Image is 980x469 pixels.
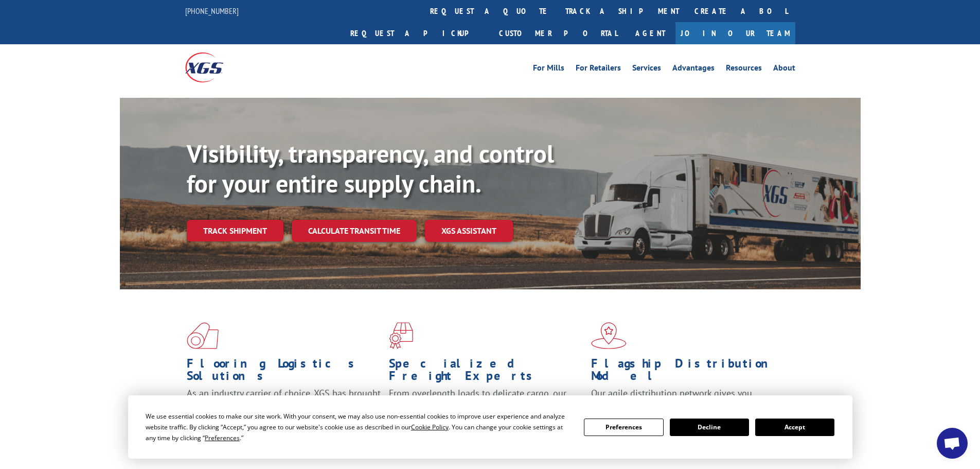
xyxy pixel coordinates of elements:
[187,357,381,387] h1: Flooring Logistics Solutions
[389,387,583,433] p: From overlength loads to delicate cargo, our experienced staff knows the best way to move your fr...
[533,64,564,75] a: For Mills
[755,419,834,436] button: Accept
[187,137,554,199] b: Visibility, transparency, and control for your entire supply chain.
[937,428,968,459] div: Open chat
[491,22,625,44] a: Customer Portal
[185,6,239,16] a: [PHONE_NUMBER]
[389,322,413,349] img: xgs-icon-focused-on-flooring-red
[411,423,449,431] span: Cookie Policy
[591,322,627,349] img: xgs-icon-flagship-distribution-model-red
[591,387,780,411] span: Our agile distribution network gives you nationwide inventory management on demand.
[632,64,661,75] a: Services
[726,64,762,75] a: Resources
[128,395,852,459] div: Cookie Consent Prompt
[625,22,675,44] a: Agent
[591,357,786,387] h1: Flagship Distribution Model
[343,22,491,44] a: Request a pickup
[425,220,513,242] a: XGS ASSISTANT
[670,419,749,436] button: Decline
[576,64,621,75] a: For Retailers
[292,220,417,242] a: Calculate transit time
[187,387,381,424] span: As an industry carrier of choice, XGS has brought innovation and dedication to flooring logistics...
[672,64,715,75] a: Advantages
[187,322,219,349] img: xgs-icon-total-supply-chain-intelligence-red
[773,64,795,75] a: About
[146,411,572,443] div: We use essential cookies to make our site work. With your consent, we may also use non-essential ...
[205,433,240,442] span: Preferences
[675,22,795,44] a: Join Our Team
[389,357,583,387] h1: Specialized Freight Experts
[584,419,663,436] button: Preferences
[187,220,283,241] a: Track shipment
